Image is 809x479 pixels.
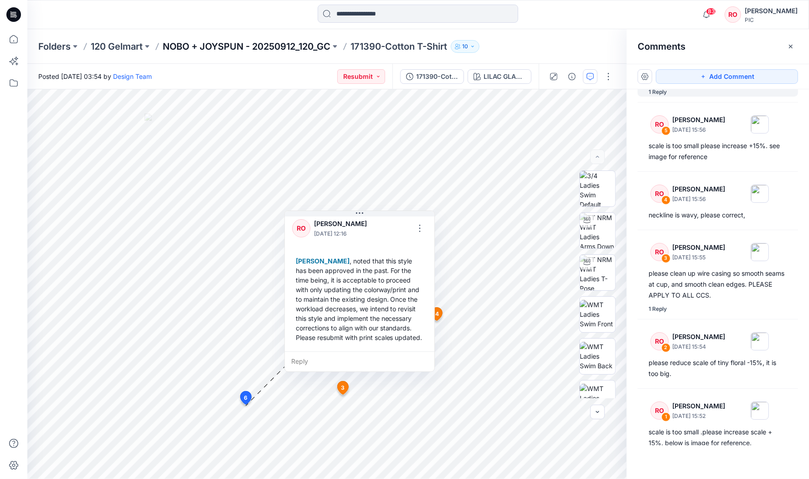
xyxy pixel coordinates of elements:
[314,229,374,238] p: [DATE] 12:16
[580,171,615,206] img: 3/4 Ladies Swim Default
[580,300,615,329] img: WMT Ladies Swim Front
[661,412,670,422] div: 1
[244,394,247,402] span: 6
[672,253,725,262] p: [DATE] 15:55
[649,210,787,221] div: neckline is wavy, please correct,
[656,69,798,84] button: Add Comment
[661,196,670,205] div: 4
[296,257,350,265] span: [PERSON_NAME]
[341,384,345,392] span: 3
[672,342,725,351] p: [DATE] 15:54
[350,40,447,53] p: 171390-Cotton T-Shirt
[38,72,152,81] span: Posted [DATE] 03:54 by
[484,72,526,82] div: LILAC GLAZE 2042262
[672,184,725,195] p: [PERSON_NAME]
[672,125,725,134] p: [DATE] 15:56
[163,40,330,53] a: NOBO + JOYSPUN - 20250912_120_GC
[400,69,464,84] button: 171390-Cotton T-Shirt_V3
[580,384,615,412] img: WMT Ladies Swim Left
[292,219,310,237] div: RO
[672,331,725,342] p: [PERSON_NAME]
[650,332,669,350] div: RO
[661,343,670,352] div: 2
[672,195,725,204] p: [DATE] 15:56
[468,69,531,84] button: LILAC GLAZE 2042262
[416,72,458,82] div: 171390-Cotton T-Shirt_V3
[649,140,787,162] div: scale is too small please increase +15%. see image for reference
[650,402,669,420] div: RO
[580,255,615,290] img: TT NRM WMT Ladies T-Pose
[650,185,669,203] div: RO
[451,40,479,53] button: 10
[649,88,667,97] div: 1 Reply
[292,252,427,346] div: , noted that this style has been approved in the past. For the time being, it is acceptable to pr...
[314,218,374,229] p: [PERSON_NAME]
[649,427,787,448] div: scale is too small .please increase scale + 15%. below is image for reference.
[113,72,152,80] a: Design Team
[649,357,787,379] div: please reduce scale of tiny floral -15%, it is too big.
[661,126,670,135] div: 5
[650,243,669,261] div: RO
[672,401,725,412] p: [PERSON_NAME]
[661,254,670,263] div: 3
[725,6,741,23] div: RO
[285,351,434,371] div: Reply
[672,114,725,125] p: [PERSON_NAME]
[38,40,71,53] a: Folders
[649,304,667,314] div: 1 Reply
[580,342,615,371] img: WMT Ladies Swim Back
[638,41,685,52] h2: Comments
[565,69,579,84] button: Details
[745,16,798,23] div: PIC
[649,268,787,301] div: please clean up wire casing so smooth seams at cup, and smooth clean edges. PLEASE APPLY TO ALL CCS.
[672,412,725,421] p: [DATE] 15:52
[650,115,669,134] div: RO
[580,213,615,248] img: TT NRM WMT Ladies Arms Down
[745,5,798,16] div: [PERSON_NAME]
[462,41,468,52] p: 10
[706,8,716,15] span: 83
[672,242,725,253] p: [PERSON_NAME]
[435,310,439,318] span: 4
[91,40,143,53] a: 120 Gelmart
